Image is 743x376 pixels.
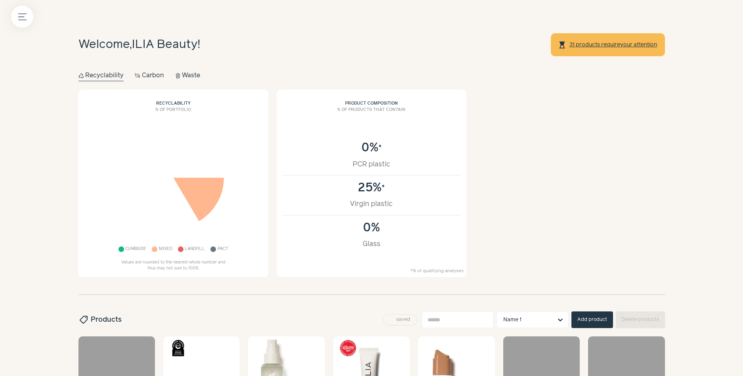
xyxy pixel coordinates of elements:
h2: Product composition [282,95,461,107]
div: Virgin plastic [290,199,453,209]
span: saved [393,317,413,322]
div: PCR plastic [290,159,453,170]
span: Mixed [159,245,172,254]
p: Values are rounded to the nearest whole number and thus may not sum to 100%. [118,260,229,272]
span: sell [78,315,88,324]
span: ILIA Beauty [132,39,198,50]
small: *% of qualifying analyses [411,268,464,275]
div: 0% [290,221,453,235]
button: Recyclability [78,70,124,81]
span: hourglass_top [558,41,566,49]
h3: % of products that contain [282,107,461,119]
button: saved [383,314,417,325]
button: Add product [571,311,613,328]
div: 25% [290,181,453,195]
a: 31 products requireyour attention [569,42,657,48]
h2: Recyclability [84,95,263,107]
h1: Welcome, ! [78,36,200,54]
button: Waste [175,70,201,81]
span: Pact [218,245,228,254]
div: 0% [290,141,453,155]
h3: % of portfolio [84,107,263,119]
h2: Products [78,315,122,325]
button: Carbon [135,70,164,81]
span: Landfill [185,245,205,254]
div: Glass [290,239,453,249]
span: Curbside [125,245,146,254]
